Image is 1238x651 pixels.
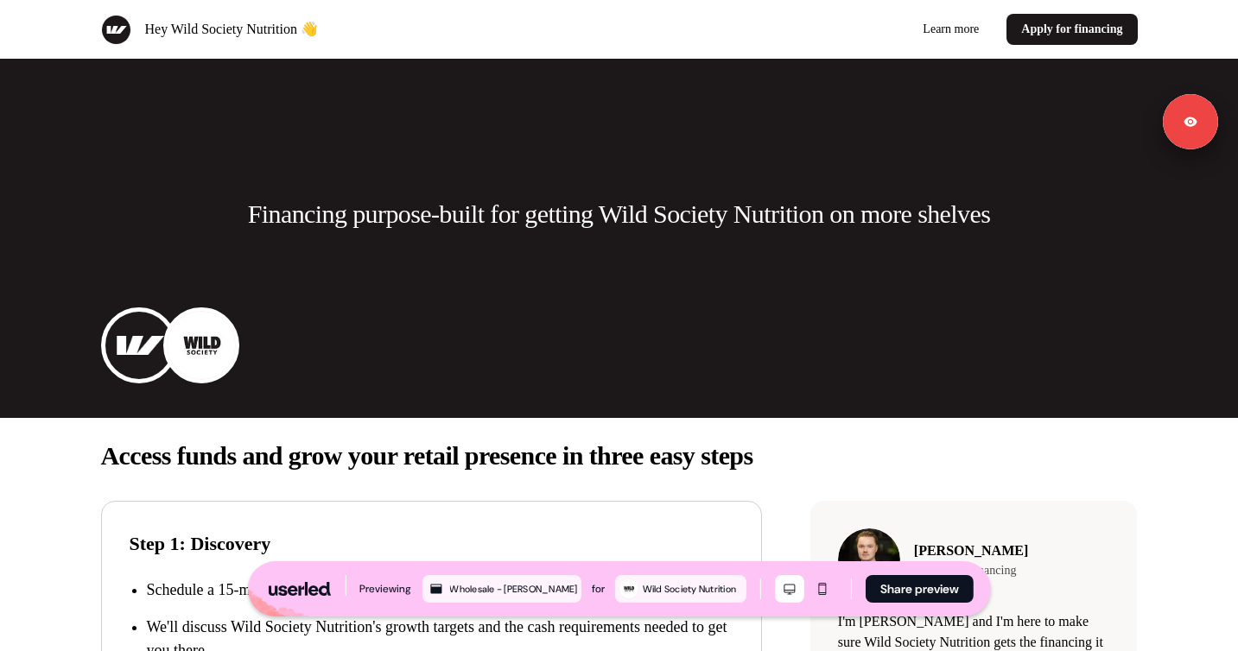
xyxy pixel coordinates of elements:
button: Mobile mode [808,575,837,603]
div: for [592,580,605,597]
button: Share preview [866,575,974,603]
p: Schedule a 15-minute discovery call with me, [PERSON_NAME] [147,578,733,602]
p: Wholesale Financing [914,561,1028,579]
p: [PERSON_NAME] [914,540,1028,561]
button: Desktop mode [775,575,804,603]
p: Financing purpose-built for getting Wild Society Nutrition on more shelves [248,197,991,231]
div: Previewing [359,580,411,597]
p: Access funds and grow your retail presence in three easy steps [101,439,1138,473]
p: Step 1: Discovery [130,529,733,558]
a: Learn more [909,14,993,45]
a: Apply for financing [1006,14,1137,45]
div: Wholesale - [PERSON_NAME] [449,581,577,597]
p: Hey Wild Society Nutrition 👋 [145,19,318,40]
div: Wild Society Nutrition [643,581,743,597]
